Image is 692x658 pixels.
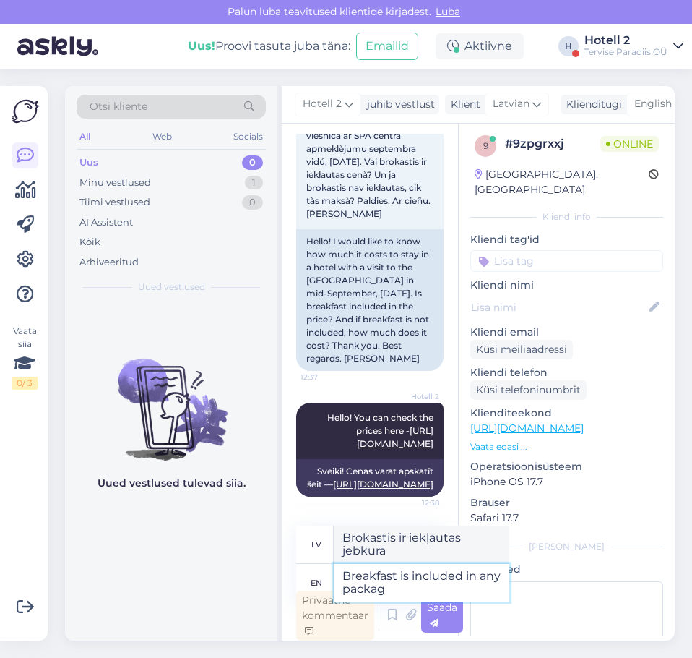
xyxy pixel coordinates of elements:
span: Otsi kliente [90,99,147,114]
input: Lisa tag [470,250,663,272]
p: Brauser [470,495,663,510]
input: Lisa nimi [471,299,646,315]
div: 1 [245,176,263,190]
span: 12:37 [300,372,355,383]
div: 0 / 3 [12,377,38,390]
div: juhib vestlust [361,97,435,112]
div: Web [150,127,175,146]
div: Tervise Paradiis OÜ [584,46,667,58]
a: [URL][DOMAIN_NAME] [470,422,584,435]
div: Aktiivne [436,33,524,59]
div: Küsi meiliaadressi [470,340,573,359]
p: Kliendi tag'id [470,232,663,247]
div: Privaatne kommentaar [296,591,374,641]
div: Hello! I would like to know how much it costs to stay in a hotel with a visit to the [GEOGRAPHIC_... [296,229,444,371]
div: Arhiveeritud [79,255,139,270]
span: Uued vestlused [138,281,205,294]
p: Klienditeekond [470,406,663,421]
a: [URL][DOMAIN_NAME] [333,479,433,490]
img: No chats [65,333,277,463]
div: Proovi tasuta juba täna: [188,38,350,55]
span: Luba [431,5,464,18]
div: Tiimi vestlused [79,195,150,210]
div: Hotell 2 [584,35,667,46]
div: Klient [445,97,480,112]
span: English [634,96,672,112]
p: Safari 17.7 [470,510,663,526]
div: 0 [242,155,263,170]
p: iPhone OS 17.7 [470,474,663,490]
div: Küsi telefoninumbrit [470,380,587,400]
div: 0 [242,195,263,210]
div: All [77,127,93,146]
div: Klienditugi [561,97,622,112]
p: Uued vestlused tulevad siia. [98,476,246,491]
div: [PERSON_NAME] [470,540,663,553]
img: Askly Logo [12,98,39,125]
div: lv [311,532,321,557]
a: Hotell 2Tervise Paradiis OÜ [584,35,683,58]
div: Sveiki! Cenas varat apskatīt šeit — [296,459,444,497]
div: en [311,571,322,595]
span: Hello! You can check the prices here - [327,412,436,449]
span: Hotell 2 [303,96,342,112]
div: Kõik [79,235,100,249]
div: Kliendi info [470,210,663,223]
div: [GEOGRAPHIC_DATA], [GEOGRAPHIC_DATA] [475,167,649,197]
div: Socials [230,127,266,146]
div: Vaata siia [12,325,38,390]
textarea: Brokastis ir iekļautas jebkurā [334,526,509,563]
p: Vaata edasi ... [470,440,663,453]
span: Latvian [493,96,529,112]
p: Kliendi email [470,325,663,340]
p: Kliendi telefon [470,365,663,380]
div: H [558,36,579,56]
span: [PERSON_NAME]! Vèlèjos uzzinàt, cik maksà dzívośana viesnícà ar SPA centra apmeklèjumu septembra ... [306,104,433,219]
p: Operatsioonisüsteem [470,459,663,474]
textarea: Breakfast is included in any packa [334,564,509,602]
div: # 9zpgrxxj [505,135,600,153]
span: Hotell 2 [385,391,439,402]
p: Märkmed [470,562,663,577]
div: AI Assistent [79,215,133,230]
div: Minu vestlused [79,176,151,190]
span: Online [600,136,659,152]
button: Emailid [356,33,418,60]
p: Kliendi nimi [470,278,663,293]
b: Uus! [188,39,215,53]
span: 12:38 [385,497,439,508]
div: Uus [79,155,98,170]
span: 9 [483,140,488,151]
